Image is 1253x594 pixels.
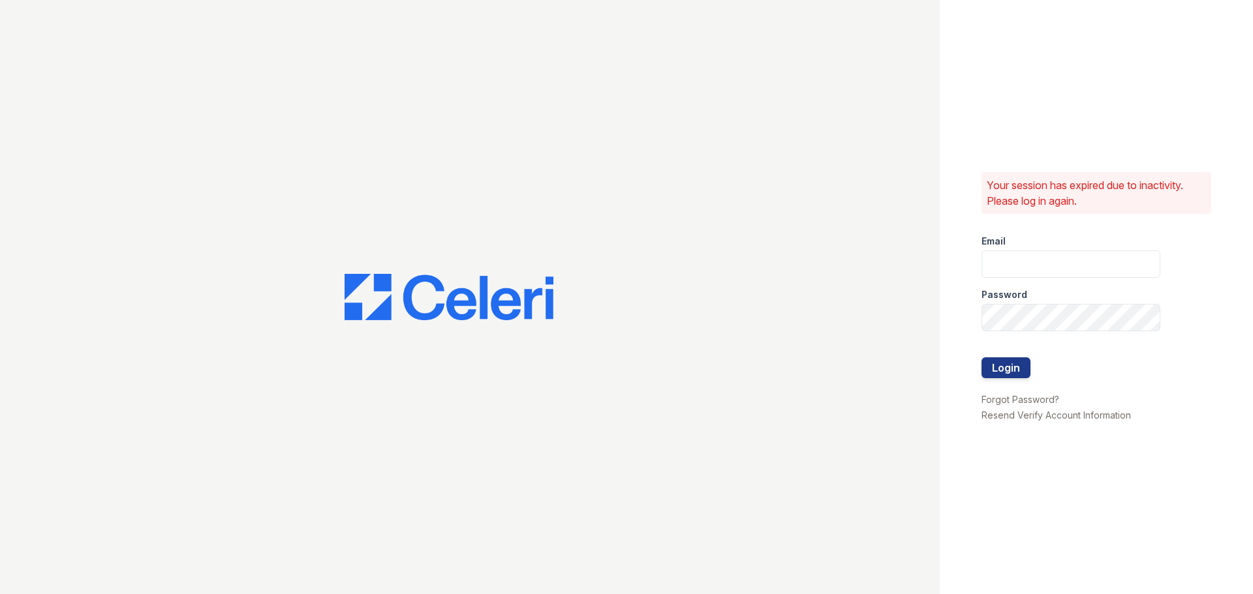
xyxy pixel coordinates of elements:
a: Resend Verify Account Information [982,409,1131,421]
button: Login [982,357,1030,378]
p: Your session has expired due to inactivity. Please log in again. [987,177,1206,209]
a: Forgot Password? [982,394,1059,405]
img: CE_Logo_Blue-a8612792a0a2168367f1c8372b55b34899dd931a85d93a1a3d3e32e68fde9ad4.png [345,274,553,321]
label: Password [982,288,1027,301]
label: Email [982,235,1006,248]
